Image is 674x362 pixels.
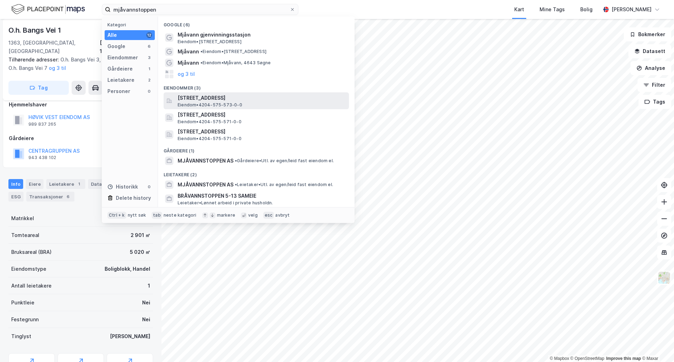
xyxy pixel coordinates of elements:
img: logo.f888ab2527a4732fd821a326f86c7f29.svg [11,3,85,15]
div: [GEOGRAPHIC_DATA], 11/89 [100,39,153,55]
div: Delete history [116,194,151,202]
div: 1 [146,66,152,72]
div: Transaksjoner [26,192,74,202]
div: 12 [146,32,152,38]
div: Gårdeiere [107,65,133,73]
div: esc [263,212,274,219]
div: Eiere [26,179,44,189]
span: Eiendom • [STREET_ADDRESS] [178,39,242,45]
div: Datasett [88,179,123,189]
iframe: Chat Widget [639,328,674,362]
span: MJÅVANNSTOPPEN AS [178,157,233,165]
div: Eiendommer [107,53,138,62]
div: O.h. Bangs Vei 3, O.h. Bangs Vei 5, O.h. Bangs Vei 7 [8,55,147,72]
span: Mjåvann gjenvinningsstasjon [178,31,346,39]
div: 5 020 ㎡ [130,248,150,256]
div: Nei [142,315,150,324]
div: 1363, [GEOGRAPHIC_DATA], [GEOGRAPHIC_DATA] [8,39,100,55]
div: neste kategori [164,212,197,218]
div: Google [107,42,125,51]
img: Z [658,271,671,284]
span: Gårdeiere • Utl. av egen/leid fast eiendom el. [235,158,334,164]
a: Improve this map [606,356,641,361]
span: Leietaker • Utl. av egen/leid fast eiendom el. [235,182,333,187]
span: MJÅVANNSTOPPEN AS [178,180,233,189]
div: Info [8,179,23,189]
div: 989 837 265 [28,121,56,127]
div: Antall leietakere [11,282,52,290]
div: tab [152,212,162,219]
div: 3 [146,55,152,60]
div: Tinglyst [11,332,31,341]
div: Leietakere [46,179,85,189]
div: Google (6) [158,17,355,29]
button: Tags [639,95,671,109]
span: Mjåvann [178,47,199,56]
div: Alle [107,31,117,39]
div: Gårdeiere (1) [158,143,355,155]
button: og 3 til [178,70,195,78]
div: nytt søk [128,212,146,218]
div: Personer [107,87,130,96]
div: ESG [8,192,24,202]
span: • [235,158,237,163]
span: Eiendom • 4204-575-571-0-0 [178,119,242,125]
div: Boligblokk, Handel [105,265,150,273]
button: Tag [8,81,69,95]
div: Eiendommer (3) [158,80,355,92]
span: • [200,49,203,54]
div: 2 [146,77,152,83]
button: Bokmerker [624,27,671,41]
div: 6 [146,44,152,49]
div: markere [217,212,235,218]
div: Tomteareal [11,231,39,239]
a: OpenStreetMap [570,356,604,361]
div: 0 [146,88,152,94]
span: Tilhørende adresser: [8,57,60,62]
div: O.h. Bangs Vei 1 [8,25,62,36]
div: Matrikkel [11,214,34,223]
span: • [235,182,237,187]
span: Eiendom • 4204-575-571-0-0 [178,136,242,141]
div: 1 [75,180,82,187]
div: [PERSON_NAME] [110,332,150,341]
div: Eiendomstype [11,265,46,273]
div: 943 438 102 [28,155,56,160]
div: 1 [148,282,150,290]
span: [STREET_ADDRESS] [178,127,346,136]
div: 6 [65,193,72,200]
div: Kart [514,5,524,14]
div: avbryt [275,212,290,218]
div: velg [248,212,258,218]
span: Eiendom • 4204-575-573-0-0 [178,102,242,108]
div: [PERSON_NAME] [612,5,652,14]
span: Eiendom • Mjåvann, 4643 Søgne [200,60,271,66]
div: Leietakere [107,76,134,84]
button: Datasett [628,44,671,58]
button: Analyse [630,61,671,75]
span: [STREET_ADDRESS] [178,111,346,119]
div: Kategori [107,22,155,27]
div: 0 [146,184,152,190]
div: Punktleie [11,298,34,307]
input: Søk på adresse, matrikkel, gårdeiere, leietakere eller personer [111,4,290,15]
button: Filter [637,78,671,92]
div: Ctrl + k [107,212,126,219]
div: Historikk [107,183,138,191]
div: Bruksareal (BRA) [11,248,52,256]
div: Hjemmelshaver [9,100,153,109]
div: 2 901 ㎡ [131,231,150,239]
span: Leietaker • Lønnet arbeid i private husholdn. [178,200,273,206]
div: Festegrunn [11,315,39,324]
span: BRÅVANNSTOPPEN 5-13 SAMEIE [178,192,346,200]
div: Leietakere (2) [158,166,355,179]
span: [STREET_ADDRESS] [178,94,346,102]
span: Eiendom • [STREET_ADDRESS] [200,49,266,54]
div: Bolig [580,5,593,14]
span: Mjåvann [178,59,199,67]
div: Mine Tags [540,5,565,14]
div: Gårdeiere [9,134,153,143]
span: • [200,60,203,65]
a: Mapbox [550,356,569,361]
